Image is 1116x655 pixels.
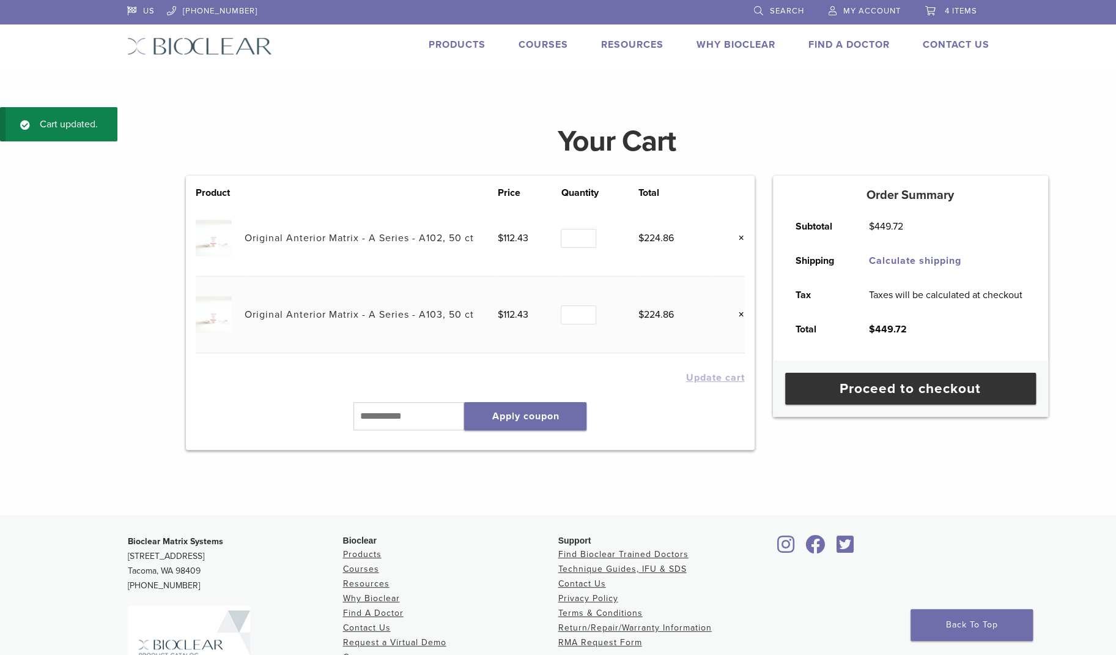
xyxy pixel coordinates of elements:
[802,542,830,555] a: Bioclear
[869,323,875,335] span: $
[785,373,1036,405] a: Proceed to checkout
[869,220,903,233] bdi: 449.72
[558,536,591,545] span: Support
[498,232,528,244] bdi: 112.43
[177,127,1057,156] h1: Your Cart
[638,232,674,244] bdi: 224.86
[498,309,503,321] span: $
[558,637,642,648] a: RMA Request Form
[729,307,745,323] a: Remove this item
[808,39,890,51] a: Find A Doctor
[782,278,855,312] th: Tax
[832,542,858,555] a: Bioclear
[558,623,712,633] a: Return/Repair/Warranty Information
[343,578,390,589] a: Resources
[911,609,1033,641] a: Back To Top
[343,608,404,618] a: Find A Doctor
[923,39,989,51] a: Contact Us
[558,608,643,618] a: Terms & Conditions
[127,37,272,55] img: Bioclear
[245,232,474,244] a: Original Anterior Matrix - A Series - A102, 50 ct
[638,309,674,321] bdi: 224.86
[782,244,855,278] th: Shipping
[638,309,644,321] span: $
[343,536,377,545] span: Bioclear
[558,549,689,560] a: Find Bioclear Trained Doctors
[343,593,400,604] a: Why Bioclear
[498,232,503,244] span: $
[519,39,568,51] a: Courses
[498,309,528,321] bdi: 112.43
[343,637,446,648] a: Request a Virtual Demo
[869,255,961,267] a: Calculate shipping
[638,185,712,200] th: Total
[561,185,638,200] th: Quantity
[638,232,644,244] span: $
[843,6,901,16] span: My Account
[782,209,855,244] th: Subtotal
[558,564,687,574] a: Technique Guides, IFU & SDS
[343,549,382,560] a: Products
[855,278,1037,312] td: Taxes will be calculated at checkout
[773,188,1048,203] h5: Order Summary
[343,564,379,574] a: Courses
[196,296,232,332] img: Original Anterior Matrix - A Series - A103, 50 ct
[498,185,561,200] th: Price
[558,578,606,589] a: Contact Us
[601,39,663,51] a: Resources
[558,593,618,604] a: Privacy Policy
[196,185,245,200] th: Product
[429,39,486,51] a: Products
[128,536,223,547] strong: Bioclear Matrix Systems
[128,534,343,593] p: [STREET_ADDRESS] Tacoma, WA 98409 [PHONE_NUMBER]
[686,373,745,383] button: Update cart
[774,542,799,555] a: Bioclear
[945,6,977,16] span: 4 items
[869,323,907,335] bdi: 449.72
[782,312,855,346] th: Total
[245,309,474,321] a: Original Anterior Matrix - A Series - A103, 50 ct
[196,220,232,256] img: Original Anterior Matrix - A Series - A102, 50 ct
[869,220,874,233] span: $
[464,402,586,430] button: Apply coupon
[343,623,391,633] a: Contact Us
[697,39,775,51] a: Why Bioclear
[770,6,804,16] span: Search
[729,230,745,246] a: Remove this item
